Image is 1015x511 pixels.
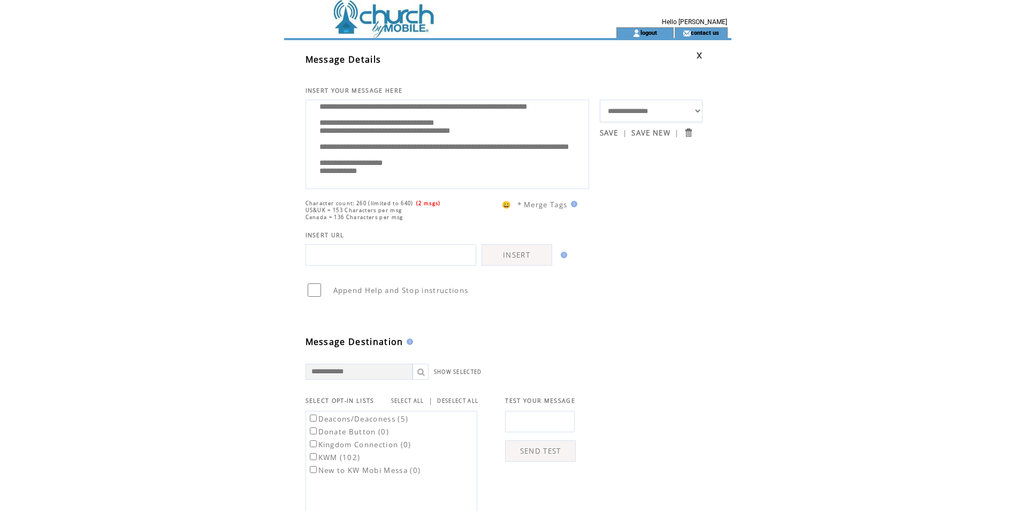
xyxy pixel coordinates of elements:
a: SAVE [600,128,619,138]
span: TEST YOUR MESSAGE [505,397,575,404]
label: Deacons/Deaconess (5) [308,414,409,424]
a: DESELECT ALL [437,397,478,404]
input: Deacons/Deaconess (5) [310,415,317,422]
img: help.gif [403,339,413,345]
input: Submit [683,127,693,138]
img: contact_us_icon.gif [683,29,691,37]
span: INSERT YOUR MESSAGE HERE [306,87,403,94]
span: | [675,128,679,138]
label: Donate Button (0) [308,427,390,437]
span: (2 msgs) [416,200,441,207]
span: Hello [PERSON_NAME] [662,18,727,26]
input: Kingdom Connection (0) [310,440,317,447]
span: | [623,128,627,138]
span: INSERT URL [306,231,345,239]
span: SELECT OPT-IN LISTS [306,397,375,404]
label: Kingdom Connection (0) [308,440,411,449]
a: INSERT [482,244,552,266]
span: * Merge Tags [517,200,568,209]
input: New to KW Mobi Messa (0) [310,466,317,473]
span: | [429,396,433,405]
span: 😀 [502,200,512,209]
img: account_icon.gif [632,29,640,37]
span: Append Help and Stop instructions [333,285,469,295]
a: SAVE NEW [631,128,670,138]
input: Donate Button (0) [310,427,317,434]
a: contact us [691,29,719,36]
a: SELECT ALL [391,397,424,404]
span: US&UK = 153 Characters per msg [306,207,402,214]
a: logout [640,29,657,36]
img: help.gif [568,201,577,207]
span: Canada = 136 Characters per msg [306,214,403,221]
span: Message Details [306,54,381,65]
a: SHOW SELECTED [434,369,482,375]
input: KWM (102) [310,453,317,460]
span: Message Destination [306,336,403,348]
label: New to KW Mobi Messa (0) [308,465,421,475]
span: Character count: 260 (limited to 640) [306,200,414,207]
img: help.gif [558,252,567,258]
label: KWM (102) [308,453,361,462]
a: SEND TEST [505,440,576,462]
